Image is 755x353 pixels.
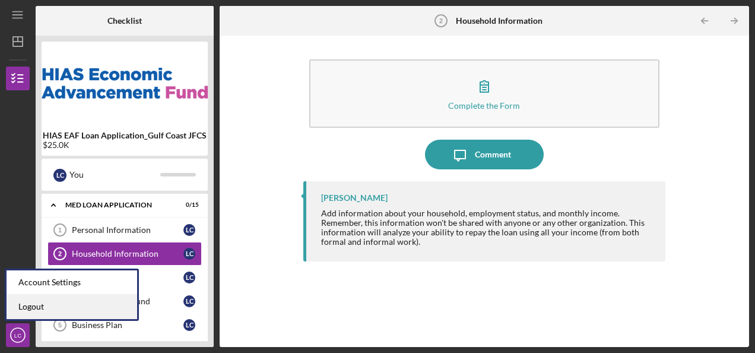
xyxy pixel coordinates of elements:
button: Comment [425,140,544,169]
div: [PERSON_NAME] [321,193,388,203]
a: 3Business ProfileLC [47,266,202,289]
b: Checklist [107,16,142,26]
div: Complete the Form [448,101,520,110]
div: You [69,165,160,185]
button: LC [6,323,30,347]
a: 1Personal InformationLC [47,218,202,242]
div: $25.0K [43,140,207,150]
div: Personal Information [72,225,183,235]
tspan: 2 [58,250,62,257]
div: L C [183,295,195,307]
a: 5Business PlanLC [47,313,202,337]
tspan: 2 [439,17,443,24]
div: Household Information [72,249,183,259]
img: Product logo [42,48,208,119]
text: LC [14,332,21,339]
button: Complete the Form [309,59,659,128]
div: L C [183,319,195,331]
b: HIAS EAF Loan Application_Gulf Coast JFCS [43,131,207,140]
div: Comment [475,140,511,169]
a: Logout [7,295,137,319]
div: L C [183,248,195,260]
div: L C [53,169,66,182]
tspan: 1 [58,226,62,234]
div: 0 / 15 [177,201,199,209]
div: L C [183,224,195,236]
div: L C [183,272,195,283]
div: Add information about your household, employment status, and monthly income. Remember, this infor... [321,209,654,247]
div: Business Plan [72,320,183,330]
tspan: 5 [58,322,62,329]
div: MED Loan Application [65,201,169,209]
a: 2Household InformationLC [47,242,202,266]
div: Account Settings [7,270,137,295]
b: Household Information [456,16,543,26]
